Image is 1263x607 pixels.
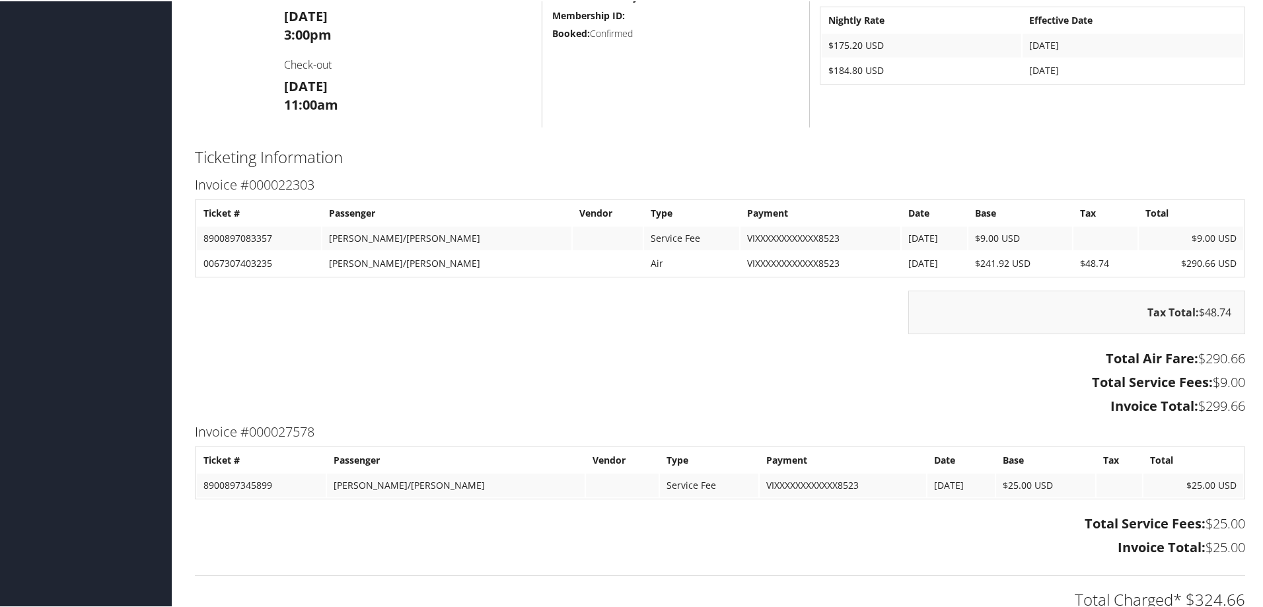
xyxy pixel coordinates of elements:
[968,250,1073,274] td: $241.92 USD
[195,396,1245,414] h3: $299.66
[284,24,332,42] strong: 3:00pm
[996,447,1096,471] th: Base
[927,472,995,496] td: [DATE]
[822,7,1021,31] th: Nightly Rate
[1085,513,1206,531] strong: Total Service Fees:
[1073,200,1137,224] th: Tax
[1073,250,1137,274] td: $48.74
[968,200,1073,224] th: Base
[644,225,739,249] td: Service Fee
[195,174,1245,193] h3: Invoice #000022303
[197,225,321,249] td: 8900897083357
[552,8,625,20] strong: Membership ID:
[195,372,1245,390] h3: $9.00
[197,472,326,496] td: 8900897345899
[195,537,1245,555] h3: $25.00
[322,200,571,224] th: Passenger
[1023,32,1243,56] td: [DATE]
[195,513,1245,532] h3: $25.00
[660,447,758,471] th: Type
[660,472,758,496] td: Service Fee
[740,200,900,224] th: Payment
[552,26,799,39] h5: Confirmed
[1118,537,1206,555] strong: Invoice Total:
[1110,396,1198,413] strong: Invoice Total:
[740,250,900,274] td: VIXXXXXXXXXXXX8523
[1023,7,1243,31] th: Effective Date
[195,145,1245,167] h2: Ticketing Information
[327,472,585,496] td: [PERSON_NAME]/[PERSON_NAME]
[1143,447,1243,471] th: Total
[822,32,1021,56] td: $175.20 USD
[968,225,1073,249] td: $9.00 USD
[552,26,590,38] strong: Booked:
[327,447,585,471] th: Passenger
[902,225,966,249] td: [DATE]
[197,200,321,224] th: Ticket #
[1139,200,1243,224] th: Total
[195,421,1245,440] h3: Invoice #000027578
[284,6,328,24] strong: [DATE]
[284,56,532,71] h4: Check-out
[1023,57,1243,81] td: [DATE]
[322,250,571,274] td: [PERSON_NAME]/[PERSON_NAME]
[1092,372,1213,390] strong: Total Service Fees:
[1147,304,1199,318] strong: Tax Total:
[195,348,1245,367] h3: $290.66
[822,57,1021,81] td: $184.80 USD
[740,225,900,249] td: VIXXXXXXXXXXXX8523
[1106,348,1198,366] strong: Total Air Fare:
[927,447,995,471] th: Date
[644,250,739,274] td: Air
[284,76,328,94] strong: [DATE]
[573,200,643,224] th: Vendor
[996,472,1096,496] td: $25.00 USD
[197,250,321,274] td: 0067307403235
[586,447,659,471] th: Vendor
[644,200,739,224] th: Type
[760,472,925,496] td: VIXXXXXXXXXXXX8523
[908,289,1245,333] div: $48.74
[1139,225,1243,249] td: $9.00 USD
[902,200,966,224] th: Date
[197,447,326,471] th: Ticket #
[322,225,571,249] td: [PERSON_NAME]/[PERSON_NAME]
[902,250,966,274] td: [DATE]
[1143,472,1243,496] td: $25.00 USD
[284,94,338,112] strong: 11:00am
[760,447,925,471] th: Payment
[1097,447,1142,471] th: Tax
[1139,250,1243,274] td: $290.66 USD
